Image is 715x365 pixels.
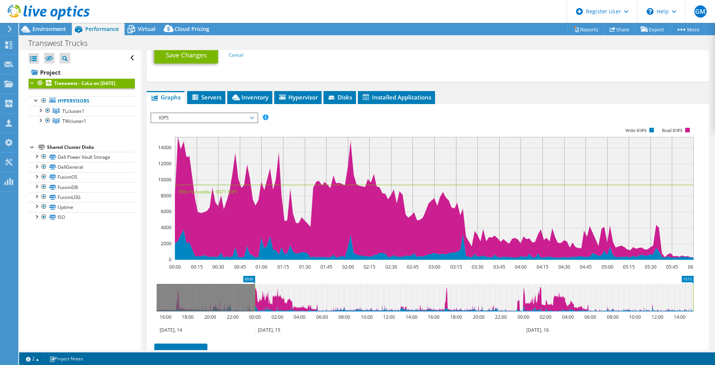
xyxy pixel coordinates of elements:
text: 20:00 [472,314,484,320]
text: 8000 [161,192,171,199]
text: 02:30 [385,264,397,270]
text: 14000 [158,144,171,151]
a: DellGeneral [29,162,135,172]
text: 12:00 [651,314,663,320]
a: Save Zoom [154,344,207,363]
b: Transwest - CoLo on [DATE] [54,80,115,86]
text: 01:30 [299,264,311,270]
span: Performance [85,25,119,33]
text: 06:00 [584,314,596,320]
text: 00:00 [169,264,181,270]
text: 12:00 [383,314,395,320]
text: 95th Percentile = 9371 IOPS [179,189,238,195]
text: 02:00 [342,264,354,270]
a: 2 [21,354,44,363]
span: Servers [191,93,222,101]
a: Share [604,23,635,35]
a: Export [635,23,670,35]
text: 18:00 [181,314,193,320]
text: 14:00 [673,314,685,320]
a: Hypervisors [29,96,135,106]
text: 22:00 [495,314,506,320]
text: 06:00 [316,314,328,320]
text: 01:00 [255,264,267,270]
text: 10000 [158,176,171,183]
text: 14:00 [405,314,417,320]
h1: Transwest Trucks [25,39,99,47]
a: Reports [568,23,604,35]
a: Transwest - CoLo on [DATE] [29,78,135,88]
span: Graphs [150,93,181,101]
text: 02:45 [406,264,418,270]
text: 22:00 [226,314,238,320]
span: IOPS [155,113,253,122]
text: 04:00 [562,314,574,320]
a: Save Changes [154,47,218,64]
text: 06:00 [687,264,699,270]
a: FusionOS [29,172,135,182]
text: 00:00 [517,314,529,320]
text: 04:45 [579,264,591,270]
span: GM [694,5,707,18]
text: 01:45 [320,264,332,270]
text: 00:15 [191,264,202,270]
span: Disks [327,93,352,101]
span: Installed Applications [362,93,431,101]
a: ISO [29,212,135,222]
span: TLcluster1 [62,108,84,114]
svg: \n [647,8,654,15]
text: 16:00 [159,314,171,320]
text: 01:15 [277,264,289,270]
text: 05:45 [666,264,678,270]
text: 08:00 [338,314,350,320]
text: 18:00 [450,314,462,320]
a: Uptime [29,202,135,212]
text: Read IOPS [662,128,683,133]
a: Project [29,66,135,78]
text: 10:00 [629,314,641,320]
text: 02:00 [539,314,551,320]
text: 04:30 [558,264,570,270]
text: 03:30 [471,264,483,270]
text: 0 [169,256,171,263]
div: Shared Cluster Disks [47,143,135,152]
text: 4000 [161,224,171,231]
a: Project Notes [44,354,89,363]
span: Cloud Pricing [175,25,209,33]
text: 6000 [161,208,171,215]
text: Write IOPS [625,128,647,133]
text: 02:15 [363,264,375,270]
a: FusionDB [29,182,135,192]
text: 00:45 [234,264,246,270]
span: Virtual [138,25,155,33]
text: 03:00 [428,264,440,270]
text: 04:15 [536,264,548,270]
text: 04:00 [514,264,526,270]
a: Dell Power Vault Storage [29,152,135,162]
text: 02:00 [271,314,283,320]
text: 12000 [158,160,171,167]
a: TLcluster1 [29,106,135,116]
text: 20:00 [204,314,216,320]
text: 00:30 [212,264,224,270]
text: 10:00 [361,314,372,320]
a: Cancel [229,52,243,58]
span: Environment [32,25,66,33]
a: TWcluster1 [29,116,135,126]
span: TWcluster1 [62,118,86,124]
text: 03:15 [450,264,462,270]
a: FusionLOG [29,192,135,202]
text: 05:00 [601,264,613,270]
text: 00:00 [249,314,260,320]
text: 03:45 [493,264,505,270]
text: 2000 [161,240,171,247]
text: 08:00 [607,314,618,320]
text: 16:00 [427,314,439,320]
text: 05:15 [623,264,634,270]
a: More [670,23,705,35]
span: Inventory [231,93,269,101]
text: 04:00 [293,314,305,320]
text: 05:30 [644,264,656,270]
span: Hypervisor [278,93,318,101]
